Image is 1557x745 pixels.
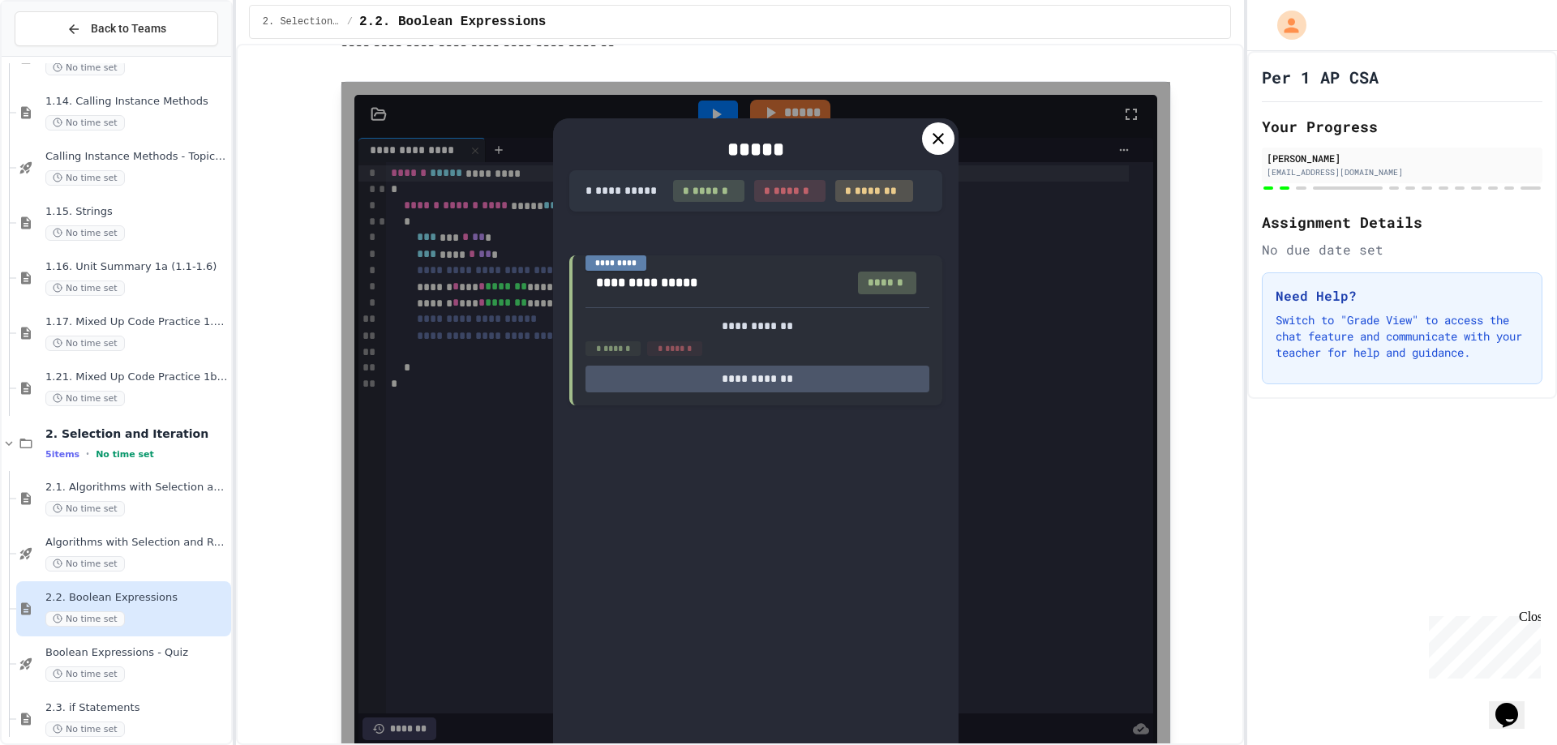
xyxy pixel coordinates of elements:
[45,150,228,164] span: Calling Instance Methods - Topic 1.14
[45,280,125,296] span: No time set
[91,20,166,37] span: Back to Teams
[45,370,228,384] span: 1.21. Mixed Up Code Practice 1b (1.7-1.15)
[45,315,228,329] span: 1.17. Mixed Up Code Practice 1.1-1.6
[45,666,125,682] span: No time set
[45,536,228,550] span: Algorithms with Selection and Repetition - Topic 2.1
[45,60,125,75] span: No time set
[45,591,228,605] span: 2.2. Boolean Expressions
[359,12,546,32] span: 2.2. Boolean Expressions
[1262,115,1542,138] h2: Your Progress
[45,449,79,460] span: 5 items
[45,646,228,660] span: Boolean Expressions - Quiz
[1267,151,1538,165] div: [PERSON_NAME]
[96,449,154,460] span: No time set
[45,170,125,186] span: No time set
[45,391,125,406] span: No time set
[45,336,125,351] span: No time set
[45,95,228,109] span: 1.14. Calling Instance Methods
[45,611,125,627] span: No time set
[45,556,125,572] span: No time set
[45,426,228,441] span: 2. Selection and Iteration
[1276,312,1529,361] p: Switch to "Grade View" to access the chat feature and communicate with your teacher for help and ...
[263,15,341,28] span: 2. Selection and Iteration
[45,205,228,219] span: 1.15. Strings
[45,481,228,495] span: 2.1. Algorithms with Selection and Repetition
[1262,240,1542,259] div: No due date set
[1267,166,1538,178] div: [EMAIL_ADDRESS][DOMAIN_NAME]
[45,501,125,516] span: No time set
[1422,610,1541,679] iframe: chat widget
[45,260,228,274] span: 1.16. Unit Summary 1a (1.1-1.6)
[1276,286,1529,306] h3: Need Help?
[86,447,89,460] span: •
[45,721,125,737] span: No time set
[347,15,353,28] span: /
[1262,211,1542,233] h2: Assignment Details
[45,225,125,241] span: No time set
[1489,680,1541,729] iframe: chat widget
[45,115,125,131] span: No time set
[15,11,218,46] button: Back to Teams
[1260,6,1310,44] div: My Account
[6,6,112,103] div: Chat with us now!Close
[1262,66,1379,88] h1: Per 1 AP CSA
[45,701,228,715] span: 2.3. if Statements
